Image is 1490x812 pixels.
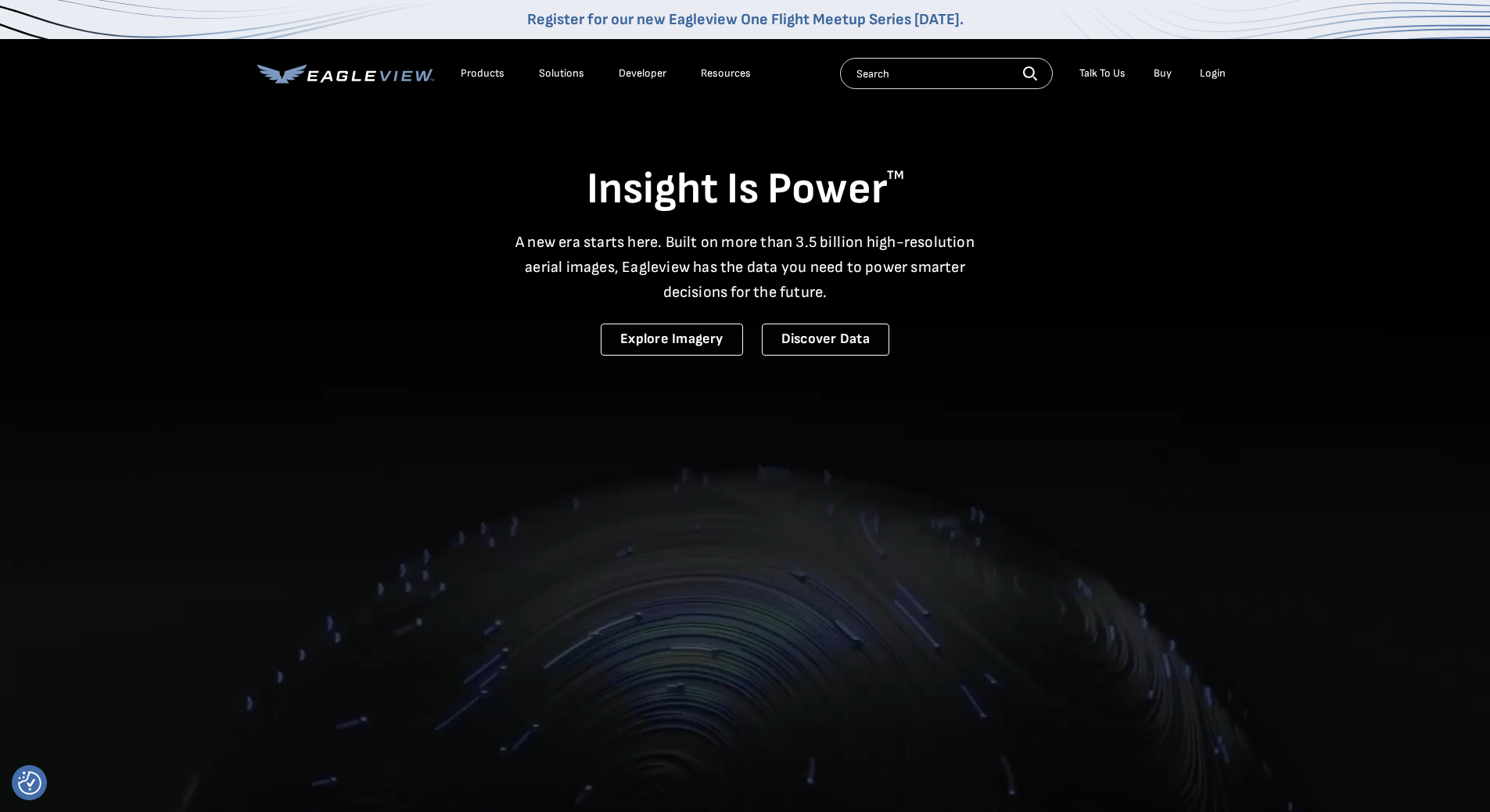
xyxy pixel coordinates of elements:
[257,163,1233,217] h1: Insight Is Power
[506,230,985,305] p: A new era starts here. Built on more than 3.5 billion high-resolution aerial images, Eagleview ha...
[18,771,41,795] button: Consent Preferences
[1154,66,1172,80] a: Buy
[887,168,904,183] sup: TM
[1079,66,1126,80] div: Talk To Us
[1200,66,1226,80] div: Login
[762,324,889,356] a: Discover Data
[527,10,964,29] a: Register for our new Eagleview One Flight Meetup Series [DATE].
[539,66,584,80] div: Solutions
[601,324,743,356] a: Explore Imagery
[18,771,41,795] img: Revisit consent button
[461,66,504,80] div: Products
[619,66,666,80] a: Developer
[701,66,751,80] div: Resources
[840,58,1053,89] input: Search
